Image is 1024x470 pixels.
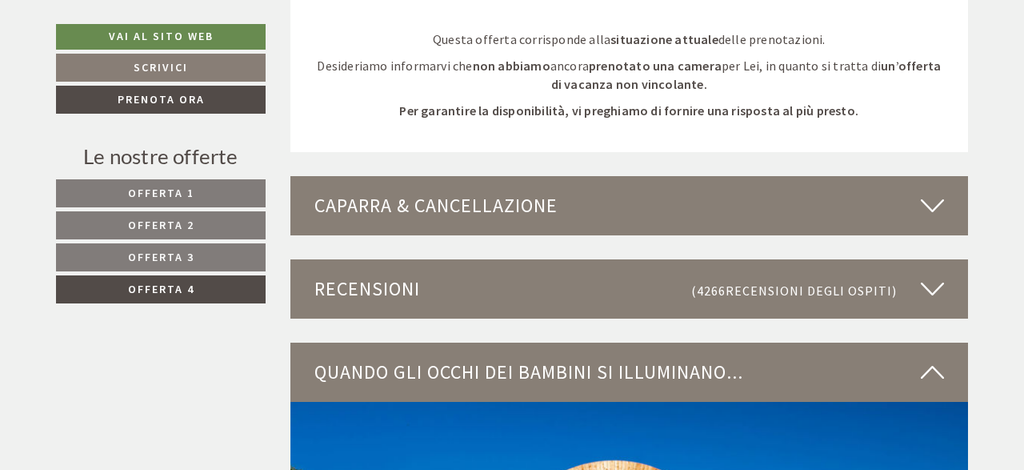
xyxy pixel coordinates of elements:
a: Scrivici [56,54,266,82]
span: Offerta 2 [128,218,194,232]
strong: situazione attuale [610,31,718,47]
button: Invia [550,422,630,450]
small: 16:00 [25,78,242,90]
small: (4266 ) [691,283,897,299]
span: Offerta 1 [128,186,194,200]
a: Vai al sito web [56,24,266,50]
span: Offerta 3 [128,250,194,264]
div: [GEOGRAPHIC_DATA] [25,47,242,60]
div: Buon giorno, come possiamo aiutarla? [13,44,250,93]
div: lunedì [284,13,346,40]
span: Recensioni degli ospiti [726,283,892,299]
strong: Per garantire la disponibilità, vi preghiamo di fornire una risposta al più presto. [399,102,858,119]
p: Questa offerta corrisponde alla delle prenotazioni. [314,30,945,49]
div: Le nostre offerte [56,142,266,171]
strong: non abbiamo [473,58,550,74]
a: Prenota ora [56,86,266,114]
p: Desideriamo informarvi che ancora per Lei, in quanto si tratta di [314,57,945,94]
div: Quando gli occhi dei bambini si illuminano... [290,343,969,402]
strong: prenotato una camera [589,58,722,74]
span: Offerta 4 [128,282,194,296]
div: Recensioni [290,259,969,319]
div: Caparra & cancellazione [290,176,969,235]
strong: un’offerta di vacanza non vincolante. [551,58,942,92]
